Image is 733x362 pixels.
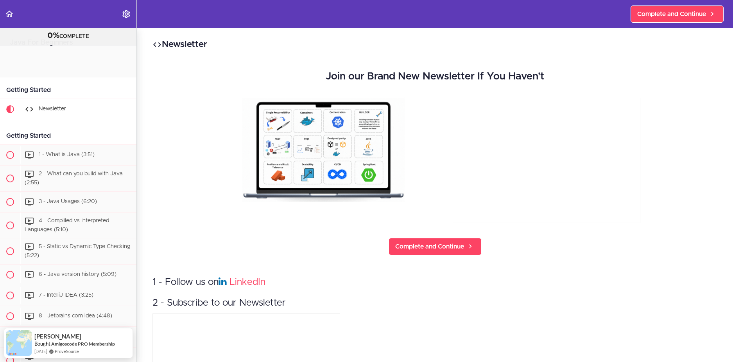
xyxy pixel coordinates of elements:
span: 7 - IntelliJ IDEA (3:25) [39,292,93,298]
span: 6 - Java version history (5:09) [39,272,116,277]
a: Complete and Continue [389,238,482,255]
a: LinkedIn [229,277,265,287]
h2: Newsletter [152,38,717,51]
a: Amigoscode PRO Membership [51,341,115,347]
img: bPMdpB8sRcSzZwxzfdaQ_Ready+to+superc.gif [242,98,405,202]
span: Complete and Continue [395,242,464,251]
span: 0% [47,32,59,40]
svg: Settings Menu [122,9,131,19]
span: 4 - Compliled vs Interpreted Languages (5:10) [25,218,109,232]
span: Bought [34,340,50,347]
a: Complete and Continue [631,5,724,23]
span: 5 - Static vs Dynamic Type Checking (5:22) [25,244,130,259]
h3: 1 - Follow us on [152,276,717,289]
h2: Join our Brand New Newsletter If You Haven't [218,71,652,82]
svg: Back to course curriculum [5,9,14,19]
a: ProveSource [55,348,79,355]
h3: 2 - Subscribe to our Newsletter [152,297,717,310]
span: 2 - What can you build with Java (2:55) [25,171,123,186]
div: COMPLETE [10,31,127,41]
span: 3 - Java Usages (6:20) [39,199,97,204]
span: [PERSON_NAME] [34,333,81,340]
span: 1 - What is Java (3:51) [39,152,95,157]
span: 8 - Jetbrains com_idea (4:48) [39,313,112,319]
span: [DATE] [34,348,47,355]
span: Complete and Continue [637,9,706,19]
span: Newsletter [39,106,66,112]
img: provesource social proof notification image [6,330,32,356]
